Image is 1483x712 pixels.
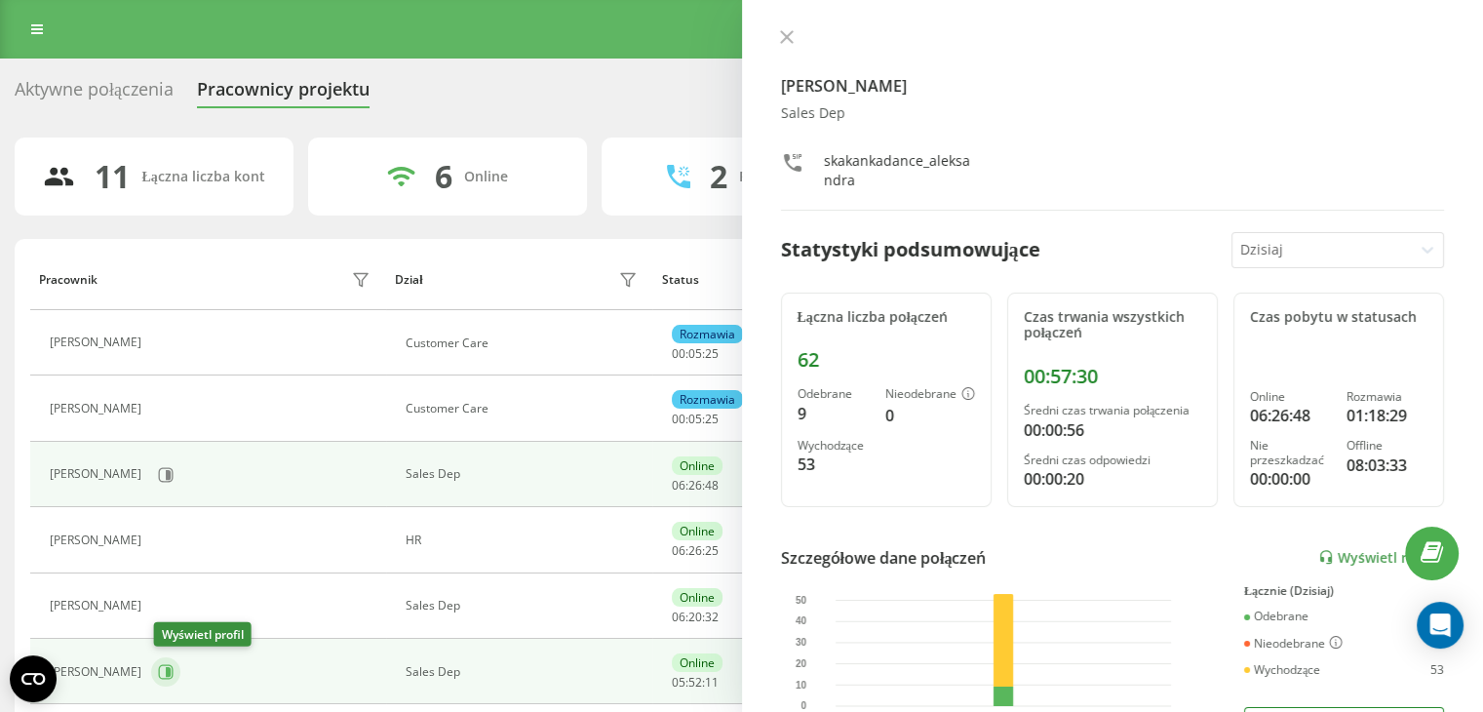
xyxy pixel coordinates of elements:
div: Sales Dep [406,467,643,481]
span: 52 [688,674,702,691]
div: Rozmawia [672,390,743,409]
span: 06 [672,542,685,559]
div: Online [672,653,722,672]
div: Aktywne połączenia [15,79,174,109]
div: 53 [1430,663,1444,677]
text: 50 [796,595,807,606]
div: Online [672,522,722,540]
div: Wyświetl profil [154,622,252,647]
div: Sales Dep [781,105,1445,122]
div: 00:57:30 [1024,365,1201,388]
div: Customer Care [406,402,643,415]
div: Statystyki podsumowujące [781,235,1040,264]
div: Customer Care [406,336,643,350]
div: Rozmawia [1346,390,1427,404]
div: : : [672,479,719,493]
div: [PERSON_NAME] [50,402,146,415]
text: 30 [796,637,807,648]
div: Odebrane [1244,610,1308,623]
div: 01:18:29 [1346,404,1427,427]
div: 0 [885,404,975,427]
div: : : [672,611,719,624]
span: 05 [672,674,685,691]
span: 26 [688,542,702,559]
div: Online [1250,390,1331,404]
span: 11 [705,674,719,691]
div: Status [662,273,699,287]
div: : : [672,544,719,558]
div: 62 [798,348,975,372]
div: 6 [435,158,452,195]
div: Pracownicy projektu [197,79,370,109]
div: Nieodebrane [885,387,975,403]
div: 08:03:33 [1346,454,1427,477]
div: HR [406,534,643,547]
div: Czas trwania wszystkich połączeń [1024,309,1201,342]
span: 05 [688,345,702,362]
span: 25 [705,411,719,427]
text: 10 [796,679,807,690]
div: Online [464,169,508,185]
span: 06 [672,477,685,494]
div: Online [672,588,722,607]
div: Czas pobytu w statusach [1250,309,1427,326]
text: 20 [796,658,807,669]
span: 05 [688,411,702,427]
span: 06 [672,609,685,625]
div: [PERSON_NAME] [50,336,146,349]
div: [PERSON_NAME] [50,665,146,679]
div: 00:00:56 [1024,418,1201,442]
div: skakankadance_aleksandra [824,151,976,190]
span: 32 [705,609,719,625]
div: 06:26:48 [1250,404,1331,427]
div: Łącznie (Dzisiaj) [1244,584,1444,598]
text: 0 [800,700,806,711]
div: 2 [710,158,727,195]
div: 00:00:00 [1250,467,1331,491]
div: Odebrane [798,387,870,401]
div: Wychodzące [1244,663,1320,677]
div: Łączna liczba kont [141,169,264,185]
span: 20 [688,609,702,625]
div: : : [672,413,719,426]
div: Sales Dep [406,665,643,679]
span: 48 [705,477,719,494]
div: 9 [798,402,870,425]
div: Nieodebrane [1244,636,1343,652]
div: Rozmawia [672,325,743,343]
div: 53 [798,453,870,476]
div: [PERSON_NAME] [50,599,146,613]
span: 00 [672,411,685,427]
text: 40 [796,615,807,626]
button: Open CMP widget [10,655,57,702]
div: Sales Dep [406,599,643,613]
div: Dział [395,273,422,287]
span: 26 [688,477,702,494]
div: Offline [1346,439,1427,453]
div: Open Intercom Messenger [1417,602,1463,649]
span: 25 [705,542,719,559]
h4: [PERSON_NAME] [781,74,1445,98]
div: Średni czas odpowiedzi [1024,454,1201,467]
div: Online [672,456,722,475]
div: 11 [95,158,130,195]
div: Średni czas trwania połączenia [1024,404,1201,417]
span: 00 [672,345,685,362]
a: Wyświetl raport [1318,549,1444,566]
div: Szczegółowe dane połączeń [781,546,987,570]
div: Nie przeszkadzać [1250,439,1331,467]
div: [PERSON_NAME] [50,534,146,547]
div: Pracownik [39,273,98,287]
div: Łączna liczba połączeń [798,309,975,326]
div: Wychodzące [798,439,870,453]
div: : : [672,676,719,690]
div: Rozmawiają [739,169,817,185]
div: : : [672,347,719,361]
div: 00:00:20 [1024,467,1201,491]
span: 25 [705,345,719,362]
div: [PERSON_NAME] [50,467,146,481]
